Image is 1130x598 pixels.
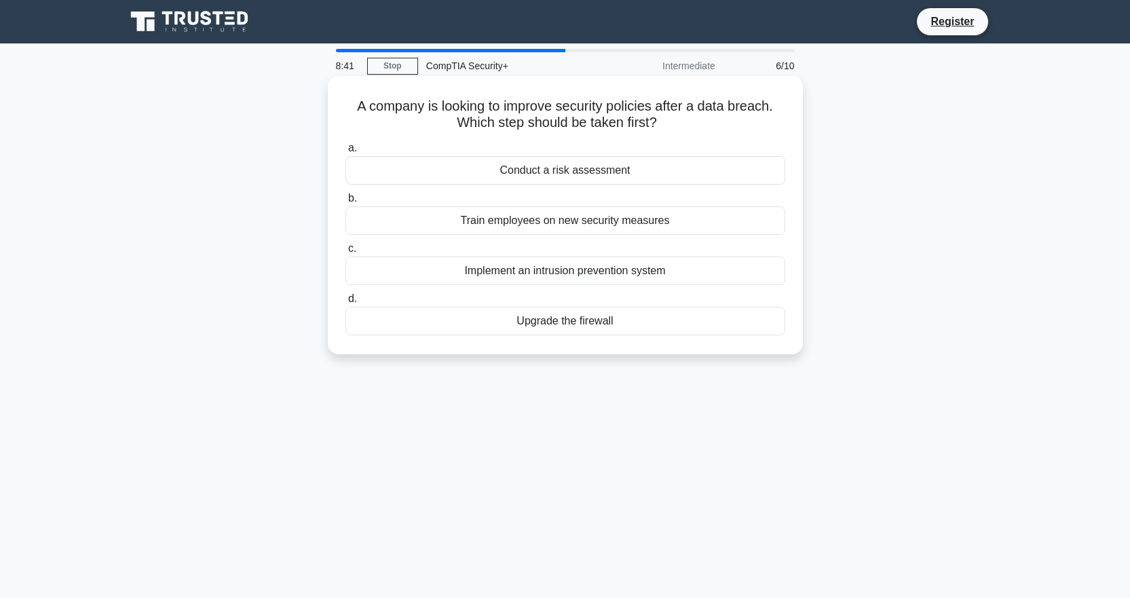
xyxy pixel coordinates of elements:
[367,58,418,75] a: Stop
[348,142,357,153] span: a.
[418,52,605,79] div: CompTIA Security+
[605,52,723,79] div: Intermediate
[328,52,367,79] div: 8:41
[345,156,785,185] div: Conduct a risk assessment
[348,192,357,204] span: b.
[344,98,787,132] h5: A company is looking to improve security policies after a data breach. Which step should be taken...
[723,52,803,79] div: 6/10
[345,206,785,235] div: Train employees on new security measures
[345,307,785,335] div: Upgrade the firewall
[348,293,357,304] span: d.
[922,13,982,30] a: Register
[348,242,356,254] span: c.
[345,257,785,285] div: Implement an intrusion prevention system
